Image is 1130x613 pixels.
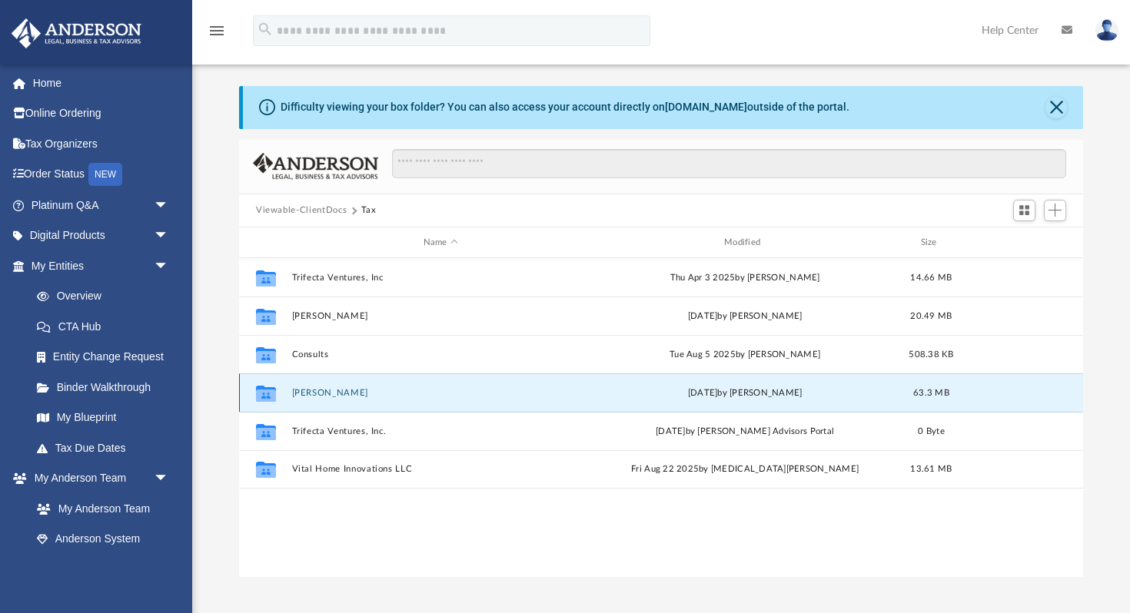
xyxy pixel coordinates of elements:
[22,311,192,342] a: CTA Hub
[22,342,192,373] a: Entity Change Request
[154,190,184,221] span: arrow_drop_down
[597,463,894,477] div: Fri Aug 22 2025 by [MEDICAL_DATA][PERSON_NAME]
[22,524,184,555] a: Anderson System
[597,386,894,400] div: [DATE] by [PERSON_NAME]
[281,99,849,115] div: Difficulty viewing your box folder? You can also access your account directly on outside of the p...
[909,350,953,359] span: 508.38 KB
[154,250,184,282] span: arrow_drop_down
[11,463,184,494] a: My Anderson Teamarrow_drop_down
[1045,97,1067,118] button: Close
[22,554,184,585] a: Client Referrals
[901,236,962,250] div: Size
[292,273,590,283] button: Trifecta Ventures, Inc
[910,273,952,282] span: 14.66 MB
[11,159,192,191] a: Order StatusNEW
[11,98,192,129] a: Online Ordering
[11,220,192,251] a: Digital Productsarrow_drop_down
[154,463,184,495] span: arrow_drop_down
[597,348,894,362] div: Tue Aug 5 2025 by [PERSON_NAME]
[11,250,192,281] a: My Entitiesarrow_drop_down
[22,432,192,463] a: Tax Due Dates
[291,236,590,250] div: Name
[1044,200,1067,221] button: Add
[361,204,377,217] button: Tax
[239,258,1083,577] div: grid
[22,372,192,403] a: Binder Walkthrough
[22,281,192,312] a: Overview
[154,220,184,252] span: arrow_drop_down
[910,312,952,320] span: 20.49 MB
[292,465,590,475] button: Vital Home Innovations LLC
[918,427,945,436] span: 0 Byte
[597,425,894,439] div: [DATE] by [PERSON_NAME] Advisors Portal
[7,18,146,48] img: Anderson Advisors Platinum Portal
[11,68,192,98] a: Home
[597,310,894,323] div: [DATE] by [PERSON_NAME]
[11,190,192,220] a: Platinum Q&Aarrow_drop_down
[665,101,747,113] a: [DOMAIN_NAME]
[969,236,1076,250] div: id
[246,236,284,250] div: id
[256,204,347,217] button: Viewable-ClientDocs
[292,350,590,360] button: Consults
[22,493,177,524] a: My Anderson Team
[596,236,894,250] div: Modified
[597,271,894,285] div: Thu Apr 3 2025 by [PERSON_NAME]
[913,389,949,397] span: 63.3 MB
[392,149,1066,178] input: Search files and folders
[292,311,590,321] button: [PERSON_NAME]
[22,403,184,433] a: My Blueprint
[1095,19,1118,41] img: User Pic
[88,163,122,186] div: NEW
[208,22,226,40] i: menu
[208,29,226,40] a: menu
[257,21,274,38] i: search
[292,388,590,398] button: [PERSON_NAME]
[910,466,952,474] span: 13.61 MB
[1013,200,1036,221] button: Switch to Grid View
[11,128,192,159] a: Tax Organizers
[292,426,590,436] button: Trifecta Ventures, Inc.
